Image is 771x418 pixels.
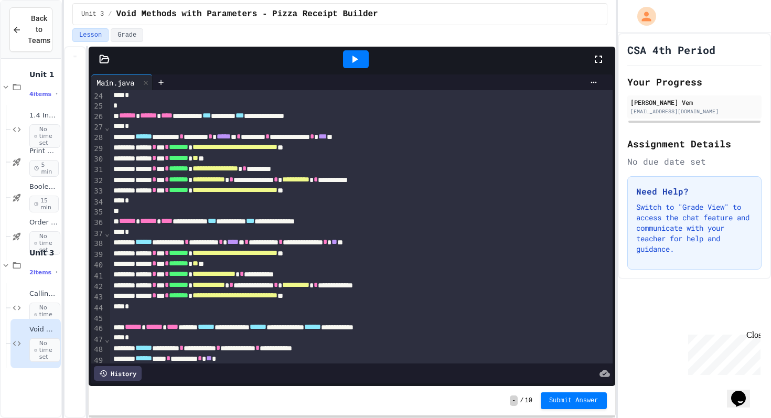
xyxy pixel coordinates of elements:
span: • [56,268,58,276]
span: 1.4 Input Name In Class Practice [29,111,59,120]
div: 49 [91,356,104,366]
span: / [108,10,112,18]
div: My Account [626,4,659,28]
div: Chat with us now!Close [4,4,72,67]
div: 26 [91,112,104,122]
span: / [520,396,523,405]
span: Fold line [104,123,110,132]
div: 37 [91,229,104,239]
div: Main.java [91,77,140,88]
button: Submit Answer [541,392,607,409]
div: 35 [91,207,104,218]
span: No time set [29,303,60,327]
span: - [510,395,518,406]
div: 29 [91,144,104,154]
button: Lesson [72,28,109,42]
span: Unit 3 [81,10,104,18]
div: [PERSON_NAME] Vem [630,98,758,107]
button: Back to Teams [9,7,52,52]
span: Back to Teams [28,13,50,46]
div: 40 [91,260,104,271]
div: 36 [91,218,104,228]
h1: CSA 4th Period [627,42,715,57]
div: 25 [91,101,104,112]
div: 44 [91,303,104,314]
div: No due date set [627,155,762,168]
iframe: chat widget [727,376,761,408]
div: 28 [91,133,104,143]
span: 10 [524,396,532,405]
span: No time set [29,124,60,148]
span: Unit 1 [29,70,59,79]
div: 41 [91,271,104,282]
div: History [94,366,142,381]
div: Main.java [91,74,153,90]
p: Switch to "Grade View" to access the chat feature and communicate with your teacher for help and ... [636,202,753,254]
div: 34 [91,197,104,208]
span: Calling Basic Void Methods [29,290,59,298]
span: No time set [29,338,60,362]
div: 47 [91,335,104,345]
iframe: chat widget [684,330,761,375]
div: 45 [91,314,104,324]
span: • [56,90,58,98]
h2: Your Progress [627,74,762,89]
span: Fold line [104,335,110,344]
div: 38 [91,239,104,249]
h3: Need Help? [636,185,753,198]
div: 39 [91,250,104,260]
div: 31 [91,165,104,175]
div: [EMAIL_ADDRESS][DOMAIN_NAME] [630,108,758,115]
div: 27 [91,122,104,133]
button: Grade [111,28,143,42]
div: 46 [91,324,104,334]
span: Void Methods with Parameters - Pizza Receipt Builder [29,325,59,334]
div: 30 [91,154,104,165]
span: Fold line [104,229,110,238]
span: Submit Answer [549,396,598,405]
span: Print Commands Fast Start [29,147,59,156]
div: 48 [91,345,104,355]
span: No time set [29,231,60,255]
h2: Assignment Details [627,136,762,151]
div: 43 [91,292,104,303]
div: 33 [91,186,104,197]
span: 4 items [29,91,51,98]
span: 2 items [29,269,51,276]
div: 42 [91,282,104,292]
div: 24 [91,91,104,102]
span: Void Methods with Parameters - Pizza Receipt Builder [116,8,378,20]
span: Boolean Fast Start [29,183,59,191]
div: 32 [91,176,104,186]
span: 15 min [29,196,59,212]
span: Order of Precedence [29,218,59,227]
span: 5 min [29,160,59,177]
span: Unit 3 [29,248,59,258]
